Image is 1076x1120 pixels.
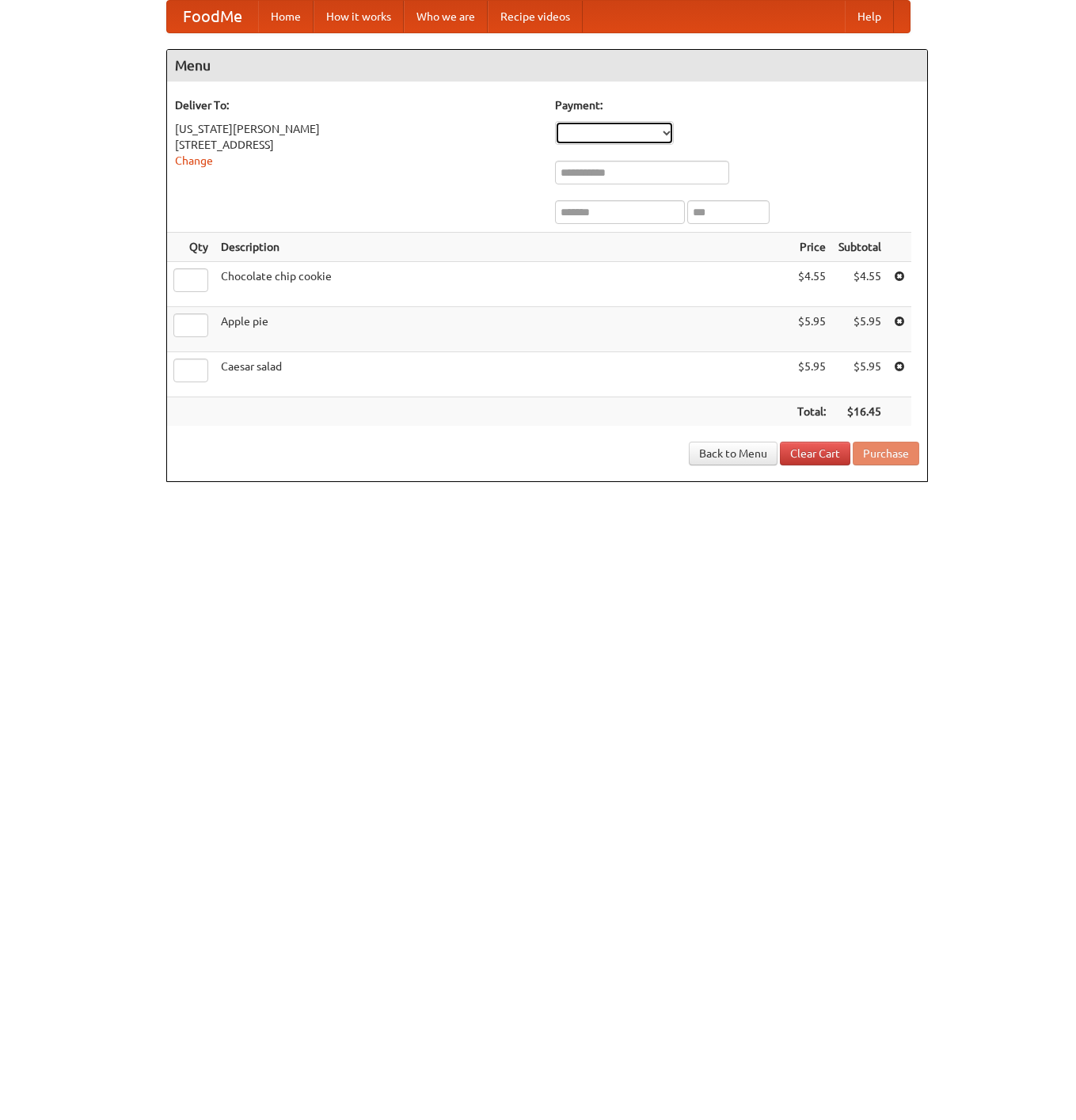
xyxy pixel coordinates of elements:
div: [US_STATE][PERSON_NAME] [175,121,539,137]
td: $5.95 [791,352,832,397]
td: $5.95 [832,352,888,397]
th: Price [791,233,832,262]
a: Back to Menu [689,442,778,465]
th: Total: [791,397,832,427]
a: Recipe videos [488,1,583,32]
a: Help [845,1,894,32]
button: Purchase [853,442,919,465]
th: Subtotal [832,233,888,262]
td: Chocolate chip cookie [215,262,791,307]
a: How it works [314,1,404,32]
th: $16.45 [832,397,888,427]
div: [STREET_ADDRESS] [175,137,539,153]
th: Qty [167,233,215,262]
h4: Menu [167,50,927,82]
th: Description [215,233,791,262]
a: Clear Cart [780,442,850,465]
td: $5.95 [791,307,832,352]
h5: Payment: [555,97,919,113]
td: $5.95 [832,307,888,352]
a: Change [175,154,213,167]
a: FoodMe [167,1,258,32]
a: Who we are [404,1,488,32]
h5: Deliver To: [175,97,539,113]
td: Apple pie [215,307,791,352]
td: $4.55 [791,262,832,307]
a: Home [258,1,314,32]
td: Caesar salad [215,352,791,397]
td: $4.55 [832,262,888,307]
